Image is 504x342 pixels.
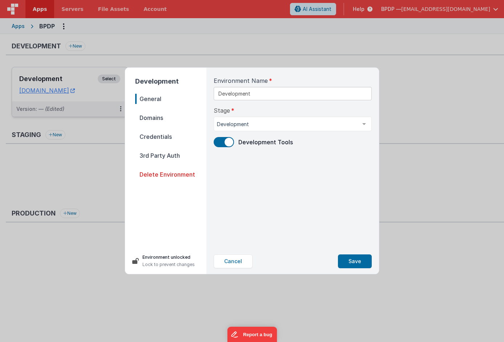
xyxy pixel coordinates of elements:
[338,254,372,268] button: Save
[142,254,195,261] p: Environment unlocked
[214,106,230,115] span: Stage
[135,132,206,142] span: Credentials
[135,94,206,104] span: General
[217,121,357,128] span: Development
[238,138,293,146] span: Development Tools
[135,113,206,123] span: Domains
[227,327,277,342] iframe: Marker.io feedback button
[142,261,195,268] p: Lock to prevent changes
[135,76,206,86] h2: Development
[214,76,268,85] span: Environment Name
[135,169,206,180] span: Delete Environment
[135,150,206,161] span: 3rd Party Auth
[214,254,253,268] button: Cancel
